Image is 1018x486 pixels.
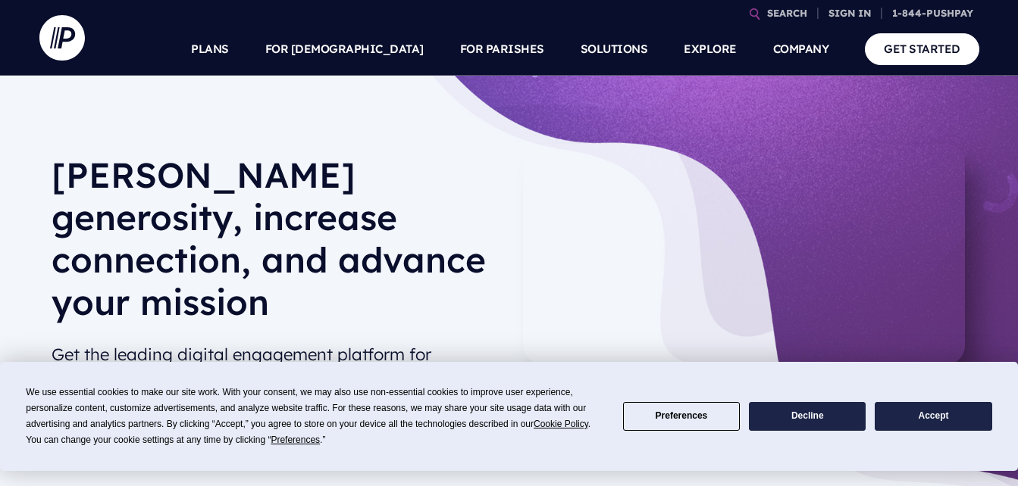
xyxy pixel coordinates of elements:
[534,419,588,429] span: Cookie Policy
[773,23,829,76] a: COMPANY
[265,23,424,76] a: FOR [DEMOGRAPHIC_DATA]
[191,23,229,76] a: PLANS
[749,402,866,431] button: Decline
[52,154,497,335] h1: [PERSON_NAME] generosity, increase connection, and advance your mission
[623,402,740,431] button: Preferences
[684,23,737,76] a: EXPLORE
[581,23,648,76] a: SOLUTIONS
[26,385,604,448] div: We use essential cookies to make our site work. With your consent, we may also use non-essential ...
[875,402,991,431] button: Accept
[865,33,979,64] a: GET STARTED
[52,337,497,396] h2: Get the leading digital engagement platform for [DEMOGRAPHIC_DATA] and parishes.
[271,435,320,445] span: Preferences
[460,23,544,76] a: FOR PARISHES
